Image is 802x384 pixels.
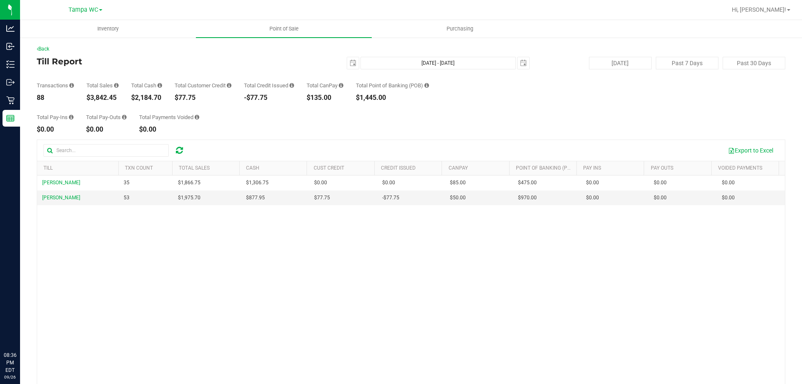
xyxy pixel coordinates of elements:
i: Sum of all successful, non-voided payment transaction amounts using CanPay (as well as manual Can... [339,83,343,88]
a: Till [43,165,53,171]
div: Total Sales [86,83,119,88]
div: Total Pay-Ins [37,114,74,120]
button: Past 7 Days [656,57,718,69]
i: Sum of the successful, non-voided point-of-banking payment transaction amounts, both via payment ... [424,83,429,88]
span: $970.00 [518,194,537,202]
i: Sum of all successful refund transaction amounts from purchase returns resulting in account credi... [289,83,294,88]
span: 35 [124,179,129,187]
span: $0.00 [586,194,599,202]
div: Total CanPay [307,83,343,88]
div: $77.75 [175,94,231,101]
div: $3,842.45 [86,94,119,101]
iframe: Resource center [8,317,33,342]
span: $0.00 [722,194,735,202]
a: Total Sales [179,165,210,171]
button: Export to Excel [723,143,779,158]
inline-svg: Inbound [6,42,15,51]
span: $0.00 [586,179,599,187]
span: Point of Sale [258,25,310,33]
i: Sum of all successful, non-voided payment transaction amounts (excluding tips and transaction fee... [114,83,119,88]
span: $0.00 [722,179,735,187]
span: Tampa WC [69,6,98,13]
div: $0.00 [86,126,127,133]
span: -$77.75 [382,194,399,202]
a: Cash [246,165,259,171]
div: Total Cash [131,83,162,88]
inline-svg: Inventory [6,60,15,69]
span: select [347,57,359,69]
button: [DATE] [589,57,652,69]
span: $0.00 [654,179,667,187]
button: Past 30 Days [723,57,785,69]
span: $1,975.70 [178,194,200,202]
i: Sum of all successful, non-voided payment transaction amounts using account credit as the payment... [227,83,231,88]
div: -$77.75 [244,94,294,101]
a: Back [37,46,49,52]
span: Inventory [86,25,130,33]
inline-svg: Reports [6,114,15,122]
span: select [518,57,529,69]
i: Count of all successful payment transactions, possibly including voids, refunds, and cash-back fr... [69,83,74,88]
span: 53 [124,194,129,202]
a: CanPay [449,165,468,171]
div: $2,184.70 [131,94,162,101]
div: Transactions [37,83,74,88]
i: Sum of all successful, non-voided cash payment transaction amounts (excluding tips and transactio... [157,83,162,88]
div: Total Payments Voided [139,114,199,120]
a: Pay Ins [583,165,601,171]
div: $0.00 [139,126,199,133]
span: $0.00 [382,179,395,187]
a: Voided Payments [718,165,762,171]
span: $475.00 [518,179,537,187]
div: Total Customer Credit [175,83,231,88]
inline-svg: Analytics [6,24,15,33]
inline-svg: Outbound [6,78,15,86]
span: [PERSON_NAME] [42,195,80,201]
span: $77.75 [314,194,330,202]
a: Credit Issued [381,165,416,171]
div: 88 [37,94,74,101]
a: TXN Count [125,165,153,171]
p: 08:36 PM EDT [4,351,16,374]
h4: Till Report [37,57,286,66]
p: 09/26 [4,374,16,380]
inline-svg: Retail [6,96,15,104]
span: $1,306.75 [246,179,269,187]
span: $85.00 [450,179,466,187]
a: Cust Credit [314,165,344,171]
a: Purchasing [372,20,548,38]
div: $135.00 [307,94,343,101]
input: Search... [43,144,169,157]
i: Sum of all cash pay-ins added to tills within the date range. [69,114,74,120]
span: $50.00 [450,194,466,202]
i: Sum of all cash pay-outs removed from tills within the date range. [122,114,127,120]
span: $0.00 [314,179,327,187]
span: Purchasing [435,25,485,33]
span: $0.00 [654,194,667,202]
span: $877.95 [246,194,265,202]
a: Point of Banking (POB) [516,165,575,171]
i: Sum of all voided payment transaction amounts (excluding tips and transaction fees) within the da... [195,114,199,120]
a: Inventory [20,20,196,38]
div: Total Pay-Outs [86,114,127,120]
div: $0.00 [37,126,74,133]
span: Hi, [PERSON_NAME]! [732,6,786,13]
div: Total Credit Issued [244,83,294,88]
a: Point of Sale [196,20,372,38]
a: Pay Outs [651,165,673,171]
span: $1,866.75 [178,179,200,187]
div: Total Point of Banking (POB) [356,83,429,88]
span: [PERSON_NAME] [42,180,80,186]
div: $1,445.00 [356,94,429,101]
